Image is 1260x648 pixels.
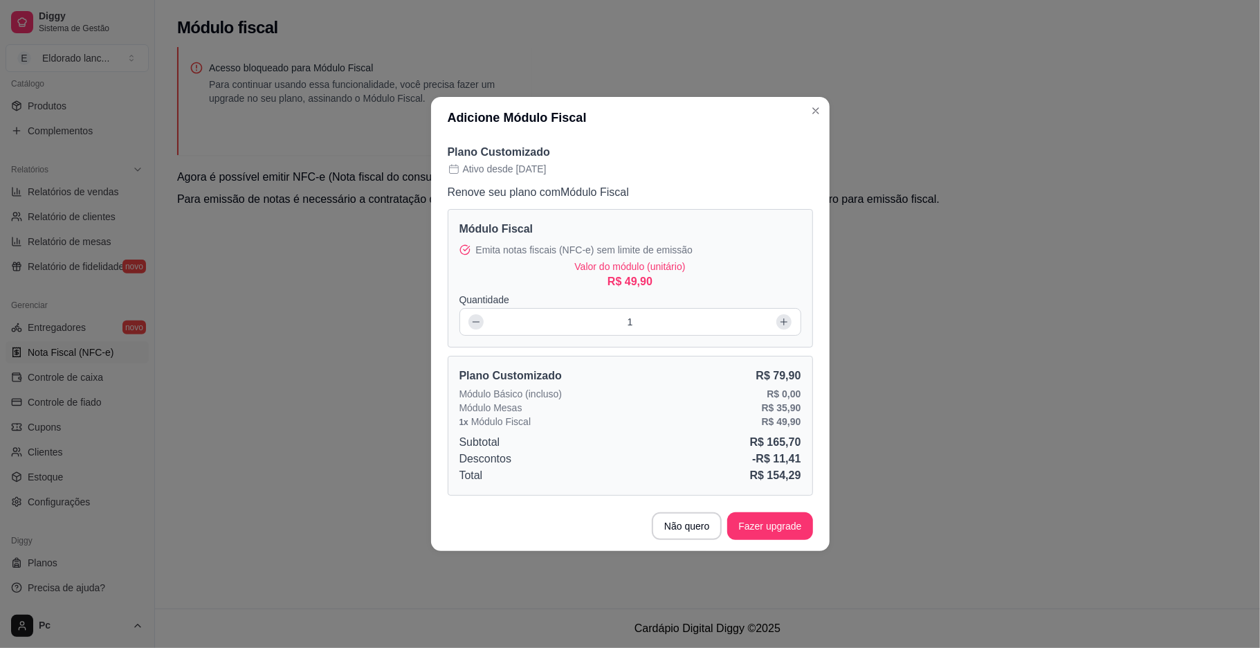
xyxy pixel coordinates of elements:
[756,368,801,384] p: R$ 79,90
[628,315,633,329] p: 1
[459,221,801,237] p: Módulo Fiscal
[727,512,812,540] button: Fazer upgrade
[448,184,813,201] p: Renove seu plano com Módulo Fiscal
[459,368,562,384] p: Plano Customizado
[762,415,801,429] p: R$ 49,90
[459,434,500,451] p: Subtotal
[459,401,522,415] p: Módulo Mesas
[574,260,685,273] p: Valor do módulo (unitário)
[459,243,801,257] p: Emita notas fiscais (NFC-e) sem limite de emissão
[448,162,813,176] p: Ativo desde [DATE]
[805,100,827,122] button: Close
[652,512,722,540] button: Não quero
[750,434,801,451] p: R$ 165,70
[448,144,813,161] p: Plano Customizado
[459,387,563,401] p: Módulo Básico (incluso)
[459,417,468,427] span: 1 x
[762,401,801,415] p: R$ 35,90
[752,451,801,467] p: - R$ 11,41
[459,467,483,484] p: Total
[459,415,531,429] p: Módulo Fiscal
[459,293,801,307] p: Quantidade
[431,97,830,138] header: Adicione Módulo Fiscal
[767,387,801,401] p: R$ 0,00
[459,451,512,467] p: Descontos
[750,467,801,484] p: R$ 154,29
[608,273,652,290] p: R$ 49,90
